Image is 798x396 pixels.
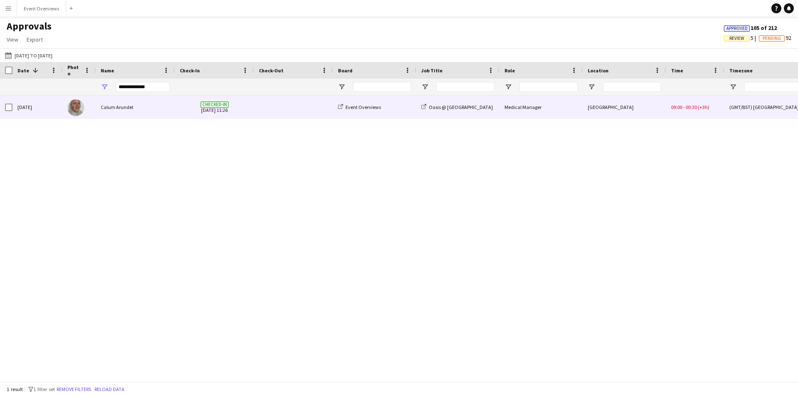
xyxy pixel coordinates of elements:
[686,104,697,110] span: 00:30
[338,83,346,91] button: Open Filter Menu
[436,82,495,92] input: Job Title Filter Input
[96,96,175,119] div: Calum Arundel
[698,104,709,110] span: (+3h)
[101,83,108,91] button: Open Filter Menu
[583,96,666,119] div: [GEOGRAPHIC_DATA]
[724,34,759,42] span: 5
[27,36,43,43] span: Export
[603,82,661,92] input: Location Filter Input
[23,34,46,45] a: Export
[500,96,583,119] div: Medical Manager
[729,67,753,74] span: Timezone
[17,67,29,74] span: Date
[7,36,18,43] span: View
[520,82,578,92] input: Role Filter Input
[353,82,411,92] input: Board Filter Input
[67,99,84,116] img: Calum Arundel
[421,67,443,74] span: Job Title
[67,64,81,77] span: Photo
[671,104,682,110] span: 09:00
[421,83,429,91] button: Open Filter Menu
[671,67,683,74] span: Time
[17,0,66,17] button: Event Overviews
[729,83,737,91] button: Open Filter Menu
[201,101,229,108] span: Checked-in
[505,83,512,91] button: Open Filter Menu
[338,67,353,74] span: Board
[429,104,493,110] span: Oasis @ [GEOGRAPHIC_DATA]
[759,34,791,42] span: 92
[180,67,200,74] span: Check-In
[588,67,609,74] span: Location
[729,36,744,41] span: Review
[116,82,170,92] input: Name Filter Input
[12,96,62,119] div: [DATE]
[505,67,515,74] span: Role
[180,96,249,119] span: [DATE] 11:26
[259,67,283,74] span: Check-Out
[3,50,54,60] button: [DATE] to [DATE]
[33,386,55,392] span: 1 filter set
[338,104,381,110] a: Event Overviews
[101,67,114,74] span: Name
[724,24,777,32] span: 105 of 212
[3,34,22,45] a: View
[726,26,748,31] span: Approved
[683,104,685,110] span: -
[55,385,93,394] button: Remove filters
[763,36,781,41] span: Pending
[421,104,493,110] a: Oasis @ [GEOGRAPHIC_DATA]
[93,385,126,394] button: Reload data
[588,83,595,91] button: Open Filter Menu
[346,104,381,110] span: Event Overviews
